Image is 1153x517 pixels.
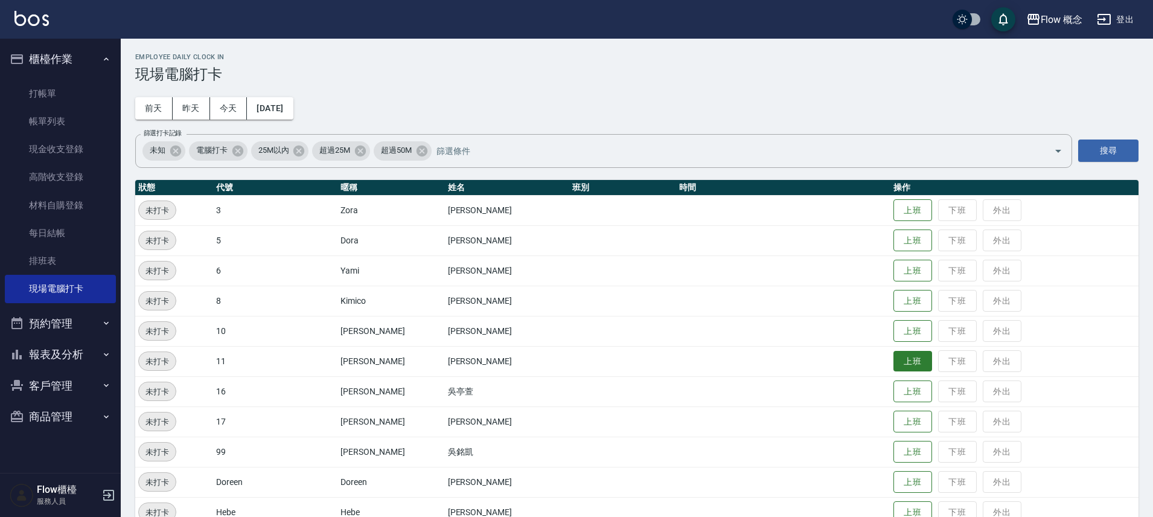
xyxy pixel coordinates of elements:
[213,225,337,255] td: 5
[251,141,309,161] div: 25M以內
[189,141,248,161] div: 電腦打卡
[213,255,337,286] td: 6
[5,191,116,219] a: 材料自購登錄
[893,381,932,403] button: 上班
[139,325,176,338] span: 未打卡
[135,66,1139,83] h3: 現場電腦打卡
[374,144,419,156] span: 超過50M
[142,144,173,156] span: 未知
[1049,141,1068,161] button: Open
[5,219,116,247] a: 每日結帳
[135,53,1139,61] h2: Employee Daily Clock In
[374,141,432,161] div: 超過50M
[213,376,337,406] td: 16
[189,144,235,156] span: 電腦打卡
[445,180,569,196] th: 姓名
[251,144,296,156] span: 25M以內
[676,180,890,196] th: 時間
[37,484,98,496] h5: Flow櫃檯
[991,7,1015,31] button: save
[893,411,932,433] button: 上班
[213,346,337,376] td: 11
[445,286,569,316] td: [PERSON_NAME]
[37,496,98,507] p: 服務人員
[312,141,370,161] div: 超過25M
[337,286,444,316] td: Kimico
[893,320,932,342] button: 上班
[144,129,182,138] label: 篩選打卡記錄
[433,140,1033,161] input: 篩選條件
[569,180,676,196] th: 班別
[210,97,248,120] button: 今天
[173,97,210,120] button: 昨天
[1092,8,1139,31] button: 登出
[213,437,337,467] td: 99
[890,180,1139,196] th: 操作
[893,351,932,372] button: 上班
[337,180,444,196] th: 暱稱
[139,476,176,489] span: 未打卡
[5,247,116,275] a: 排班表
[337,195,444,225] td: Zora
[213,467,337,497] td: Doreen
[337,376,444,406] td: [PERSON_NAME]
[5,401,116,432] button: 商品管理
[5,80,116,108] a: 打帳單
[445,195,569,225] td: [PERSON_NAME]
[893,471,932,493] button: 上班
[213,195,337,225] td: 3
[139,295,176,307] span: 未打卡
[445,376,569,406] td: 吳亭萱
[337,316,444,346] td: [PERSON_NAME]
[337,225,444,255] td: Dora
[139,234,176,247] span: 未打卡
[445,437,569,467] td: 吳銘凱
[5,43,116,75] button: 櫃檯作業
[135,180,213,196] th: 狀態
[213,316,337,346] td: 10
[893,260,932,282] button: 上班
[1041,12,1083,27] div: Flow 概念
[1078,140,1139,162] button: 搜尋
[445,467,569,497] td: [PERSON_NAME]
[1021,7,1088,32] button: Flow 概念
[445,346,569,376] td: [PERSON_NAME]
[5,275,116,303] a: 現場電腦打卡
[139,265,176,277] span: 未打卡
[445,225,569,255] td: [PERSON_NAME]
[135,97,173,120] button: 前天
[312,144,357,156] span: 超過25M
[139,446,176,458] span: 未打卡
[142,141,185,161] div: 未知
[893,199,932,222] button: 上班
[213,406,337,437] td: 17
[337,467,444,497] td: Doreen
[10,483,34,507] img: Person
[445,316,569,346] td: [PERSON_NAME]
[5,108,116,135] a: 帳單列表
[139,204,176,217] span: 未打卡
[893,230,932,252] button: 上班
[213,286,337,316] td: 8
[445,255,569,286] td: [PERSON_NAME]
[337,346,444,376] td: [PERSON_NAME]
[337,406,444,437] td: [PERSON_NAME]
[213,180,337,196] th: 代號
[14,11,49,26] img: Logo
[5,308,116,339] button: 預約管理
[5,163,116,191] a: 高階收支登錄
[139,355,176,368] span: 未打卡
[337,255,444,286] td: Yami
[247,97,293,120] button: [DATE]
[5,135,116,163] a: 現金收支登錄
[5,339,116,370] button: 報表及分析
[893,441,932,463] button: 上班
[139,416,176,428] span: 未打卡
[893,290,932,312] button: 上班
[5,370,116,402] button: 客戶管理
[139,385,176,398] span: 未打卡
[337,437,444,467] td: [PERSON_NAME]
[445,406,569,437] td: [PERSON_NAME]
